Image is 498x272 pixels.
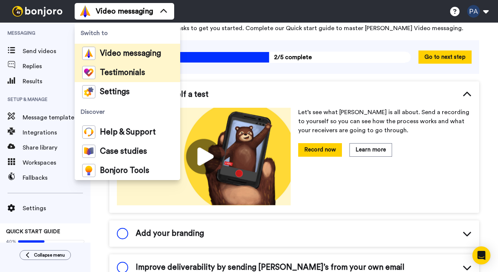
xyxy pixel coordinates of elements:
[75,161,180,180] a: Bonjoro Tools
[100,50,161,57] span: Video messaging
[23,143,90,152] span: Share library
[75,44,180,63] a: Video messaging
[298,143,342,156] button: Record now
[75,23,180,44] span: Switch to
[75,101,180,122] span: Discover
[23,62,90,71] span: Replies
[100,148,147,155] span: Case studies
[82,47,95,60] img: vm-color.svg
[82,66,95,79] img: tm-color.svg
[23,128,90,137] span: Integrations
[6,229,60,234] span: QUICK START GUIDE
[82,85,95,98] img: settings-colored.svg
[75,122,180,142] a: Help & Support
[23,47,76,56] span: Send videos
[23,113,76,122] span: Message template
[82,145,95,158] img: case-study-colored.svg
[20,250,71,260] button: Collapse menu
[100,69,145,76] span: Testimonials
[349,143,392,156] button: Learn more
[75,142,180,161] a: Case studies
[472,246,490,264] div: Open Intercom Messenger
[23,173,90,182] span: Fallbacks
[96,6,153,17] span: Video messaging
[75,63,180,82] a: Testimonials
[23,158,90,167] span: Workspaces
[100,167,149,174] span: Bonjoro Tools
[418,50,472,64] button: Go to next step
[79,5,91,17] img: vm-color.svg
[82,125,95,139] img: help-and-support-colored.svg
[175,52,411,63] span: 2/5 complete
[100,128,156,136] span: Help & Support
[23,77,90,86] span: Results
[9,6,66,17] img: bj-logo-header-white.svg
[100,88,130,96] span: Settings
[23,204,90,213] span: Settings
[34,252,65,258] span: Collapse menu
[117,108,291,205] img: 178eb3909c0dc23ce44563bdb6dc2c11.jpg
[75,82,180,101] a: Settings
[6,238,16,244] span: 40%
[82,164,95,177] img: bj-tools-colored.svg
[298,108,472,135] p: Let’s see what [PERSON_NAME] is all about. Send a recording to yourself so you can see how the pr...
[136,228,204,239] span: Add your branding
[109,24,479,33] span: Here are some tips and tasks to get you started. Complete our Quick start guide to master [PERSON...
